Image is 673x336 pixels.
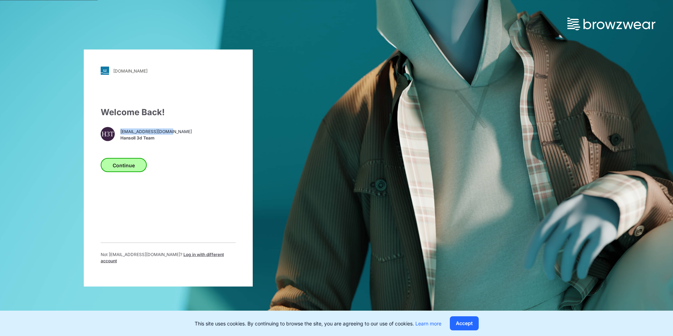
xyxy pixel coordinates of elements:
button: Continue [101,158,147,172]
a: Learn more [415,321,441,326]
div: Welcome Back! [101,106,236,119]
p: Not [EMAIL_ADDRESS][DOMAIN_NAME] ? [101,251,236,264]
div: H3T [101,127,115,141]
button: Accept [450,316,479,330]
div: [DOMAIN_NAME] [113,68,147,73]
span: Hansoll 3d Team [120,135,192,141]
p: This site uses cookies. By continuing to browse the site, you are agreeing to our use of cookies. [195,320,441,327]
img: svg+xml;base64,PHN2ZyB3aWR0aD0iMjgiIGhlaWdodD0iMjgiIHZpZXdCb3g9IjAgMCAyOCAyOCIgZmlsbD0ibm9uZSIgeG... [101,67,109,75]
a: [DOMAIN_NAME] [101,67,236,75]
img: browzwear-logo.73288ffb.svg [567,18,655,30]
span: [EMAIL_ADDRESS][DOMAIN_NAME] [120,128,192,135]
